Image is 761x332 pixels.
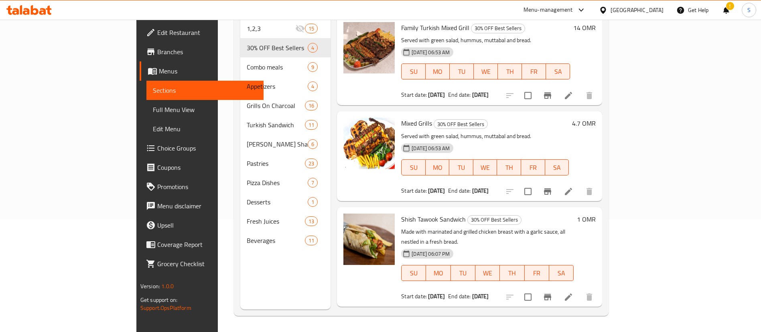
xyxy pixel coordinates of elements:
[426,265,451,281] button: MO
[140,281,160,291] span: Version:
[449,159,473,175] button: TU
[475,265,500,281] button: WE
[247,236,305,245] span: Beverages
[240,115,331,134] div: Turkish Sandwich11
[247,81,308,91] span: Appetizers
[426,63,450,79] button: MO
[240,57,331,77] div: Combo meals9
[450,63,474,79] button: TU
[548,162,566,173] span: SA
[240,134,331,154] div: [PERSON_NAME] Shawerma Plate6
[140,303,191,313] a: Support.OpsPlatform
[305,237,317,244] span: 11
[545,159,569,175] button: SA
[140,295,177,305] span: Get support on:
[426,159,450,175] button: MO
[448,291,471,301] span: End date:
[240,96,331,115] div: Grills On Charcoal16
[525,66,543,77] span: FR
[520,183,536,200] span: Select to update
[157,259,257,269] span: Grocery Checklist
[477,66,495,77] span: WE
[428,185,445,196] b: [DATE]
[247,101,305,110] span: Grills On Charcoal
[247,216,305,226] span: Fresh Juices
[572,118,596,129] h6: 4.7 OMR
[401,63,426,79] button: SU
[157,163,257,172] span: Coupons
[474,63,498,79] button: WE
[240,38,331,57] div: 30% OFF Best Sellers4
[405,162,422,173] span: SU
[747,6,751,14] span: S
[479,267,497,279] span: WE
[408,250,453,258] span: [DATE] 06:07 PM
[580,287,599,307] button: delete
[153,124,257,134] span: Edit Menu
[520,87,536,104] span: Select to update
[611,6,664,14] div: [GEOGRAPHIC_DATA]
[471,24,525,33] div: 30% OFF Best Sellers
[308,83,317,90] span: 4
[305,236,318,245] div: items
[503,267,521,279] span: TH
[538,287,557,307] button: Branch-specific-item
[305,218,317,225] span: 13
[240,173,331,192] div: Pizza Dishes7
[308,141,317,148] span: 6
[146,81,264,100] a: Sections
[448,185,471,196] span: End date:
[500,265,524,281] button: TH
[401,291,427,301] span: Start date:
[308,62,318,72] div: items
[247,178,308,187] span: Pizza Dishes
[401,35,570,45] p: Served with green salad, hummus, muttabal and bread.
[308,81,318,91] div: items
[305,159,318,168] div: items
[448,90,471,100] span: End date:
[140,42,264,61] a: Branches
[157,220,257,230] span: Upsell
[247,197,308,207] span: Desserts
[305,24,318,33] div: items
[247,120,305,130] span: Turkish Sandwich
[528,267,546,279] span: FR
[140,177,264,196] a: Promotions
[240,154,331,173] div: Pastries23
[157,240,257,249] span: Coverage Report
[308,197,318,207] div: items
[429,267,447,279] span: MO
[240,212,331,231] div: Fresh Juices13
[497,159,521,175] button: TH
[521,159,545,175] button: FR
[408,49,453,56] span: [DATE] 06:53 AM
[401,22,469,34] span: Family Turkish Mixed Grill
[161,281,174,291] span: 1.0.0
[434,120,487,129] span: 30% OFF Best Sellers
[308,43,318,53] div: items
[240,231,331,250] div: Beverages11
[305,160,317,167] span: 23
[552,267,570,279] span: SA
[240,192,331,212] div: Desserts1
[240,77,331,96] div: Appetizers4
[546,63,570,79] button: SA
[240,16,331,253] nav: Menu sections
[467,215,522,225] div: 30% OFF Best Sellers
[428,90,445,100] b: [DATE]
[477,162,494,173] span: WE
[305,120,318,130] div: items
[580,182,599,201] button: delete
[157,28,257,37] span: Edit Restaurant
[343,214,395,265] img: Shish Tawook Sandwich
[305,121,317,129] span: 11
[472,90,489,100] b: [DATE]
[538,182,557,201] button: Branch-specific-item
[343,118,395,169] img: Mixed Grills
[343,22,395,73] img: Family Turkish Mixed Grill
[140,216,264,235] a: Upsell
[247,139,308,149] span: [PERSON_NAME] Shawerma Plate
[472,185,489,196] b: [DATE]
